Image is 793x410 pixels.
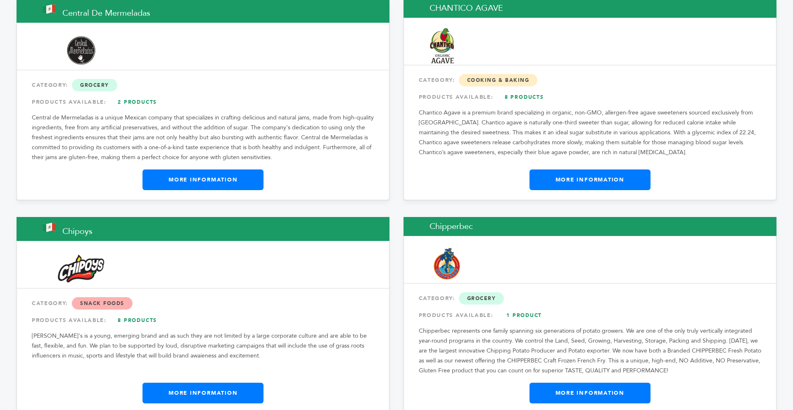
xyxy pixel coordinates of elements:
[430,246,463,281] img: Chipperbec
[430,28,454,63] img: CHANTICO AGAVE
[109,313,166,328] a: 8 Products
[17,217,389,241] h2: Chipoys
[32,296,374,311] div: CATEGORY:
[32,313,374,328] div: PRODUCTS AVAILABLE:
[32,113,374,162] p: Central de Mermeladas is a unique Mexican company that specializes in crafting delicious and natu...
[72,79,117,91] span: Grocery
[459,74,538,86] span: Cooking & Baking
[529,169,651,190] a: More Information
[419,108,761,157] p: Chantico Agave is a premium brand specializing in organic, non-GMO, allergen-free agave sweetener...
[404,217,776,236] h2: Chipperbec
[459,292,504,305] span: Grocery
[419,291,761,306] div: CATEGORY:
[529,383,651,403] a: More Information
[419,308,761,323] div: PRODUCTS AVAILABLE:
[43,36,119,64] img: Central de Mermeladas
[495,90,553,105] a: 8 Products
[142,383,264,403] a: More Information
[72,297,133,310] span: Snack Foods
[32,78,374,93] div: CATEGORY:
[495,308,553,323] a: 1 Product
[43,255,119,283] img: Chipoys
[142,169,264,190] a: More Information
[43,223,56,232] img: This brand is from Mexico (MX)
[419,326,761,376] p: Chipperbec represents one family spanning six generations of potato growers. We are one of the on...
[43,5,56,14] img: This brand is from Mexico (MX)
[32,95,374,110] div: PRODUCTS AVAILABLE:
[32,331,374,361] p: [PERSON_NAME]'s is a young, emerging brand and as such they are not limited by a large corporate ...
[419,90,761,105] div: PRODUCTS AVAILABLE:
[419,73,761,88] div: CATEGORY:
[109,95,166,110] a: 2 Products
